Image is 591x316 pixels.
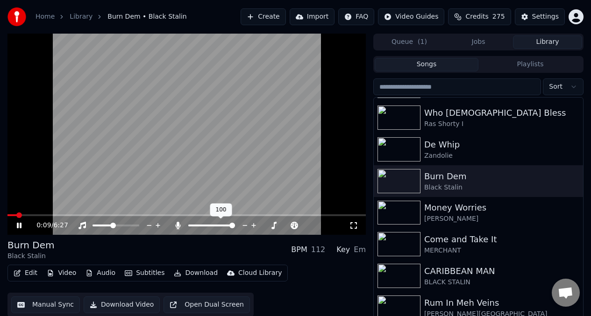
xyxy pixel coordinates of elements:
[121,267,168,280] button: Subtitles
[36,221,51,230] span: 0:09
[170,267,221,280] button: Download
[424,183,579,192] div: Black Stalin
[11,296,80,313] button: Manual Sync
[70,12,93,21] a: Library
[549,82,563,91] span: Sort
[424,201,579,214] div: Money Worries
[424,246,579,255] div: MERCHANT
[465,12,488,21] span: Credits
[210,204,232,217] div: 100
[492,12,505,21] span: 275
[7,252,55,261] div: Black Stalin
[84,296,160,313] button: Download Video
[36,221,59,230] div: /
[424,278,579,287] div: BLACK STALIN
[515,8,565,25] button: Settings
[424,119,579,129] div: Ras Shorty I
[238,268,282,278] div: Cloud Library
[10,267,41,280] button: Edit
[532,12,559,21] div: Settings
[338,8,374,25] button: FAQ
[36,12,187,21] nav: breadcrumb
[53,221,68,230] span: 6:27
[291,244,307,255] div: BPM
[241,8,286,25] button: Create
[444,35,513,49] button: Jobs
[375,58,478,71] button: Songs
[513,35,582,49] button: Library
[7,7,26,26] img: youka
[552,279,580,307] div: Open chat
[448,8,511,25] button: Credits275
[336,244,350,255] div: Key
[375,35,444,49] button: Queue
[424,106,579,119] div: Who [DEMOGRAPHIC_DATA] Bless
[290,8,335,25] button: Import
[311,244,326,255] div: 112
[36,12,55,21] a: Home
[424,138,579,151] div: De Whip
[7,239,55,252] div: Burn Dem
[164,296,250,313] button: Open Dual Screen
[82,267,119,280] button: Audio
[378,8,444,25] button: Video Guides
[424,170,579,183] div: Burn Dem
[424,214,579,224] div: [PERSON_NAME]
[43,267,80,280] button: Video
[424,151,579,161] div: Zandolie
[424,265,579,278] div: CARIBBEAN MAN
[424,233,579,246] div: Come and Take It
[354,244,366,255] div: Em
[107,12,186,21] span: Burn Dem • Black Stalin
[424,296,579,309] div: Rum In Meh Veins
[478,58,582,71] button: Playlists
[418,37,427,47] span: ( 1 )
